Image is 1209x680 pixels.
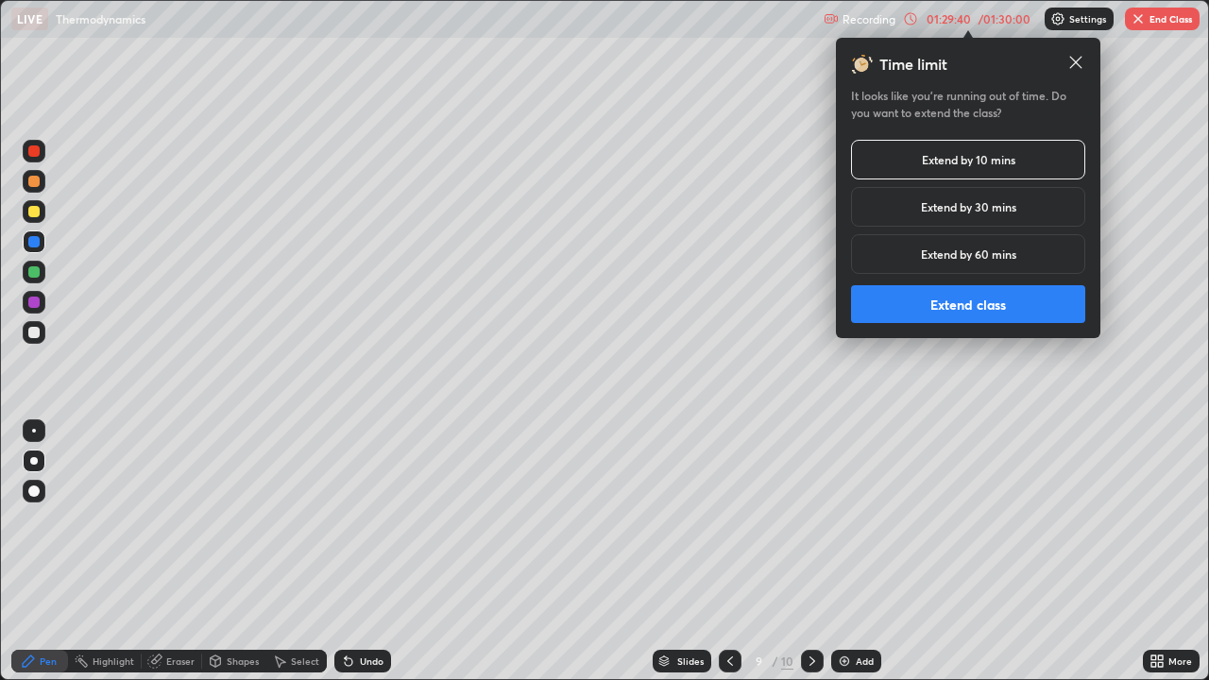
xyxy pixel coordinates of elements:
[677,656,704,666] div: Slides
[1050,11,1065,26] img: class-settings-icons
[227,656,259,666] div: Shapes
[843,12,895,26] p: Recording
[93,656,134,666] div: Highlight
[772,655,777,667] div: /
[879,53,947,76] h3: Time limit
[922,13,975,25] div: 01:29:40
[921,198,1016,215] h5: Extend by 30 mins
[1131,11,1146,26] img: end-class-cross
[856,656,874,666] div: Add
[1069,14,1106,24] p: Settings
[921,246,1016,263] h5: Extend by 60 mins
[922,151,1015,168] h5: Extend by 10 mins
[40,656,57,666] div: Pen
[1125,8,1200,30] button: End Class
[837,654,852,669] img: add-slide-button
[1168,656,1192,666] div: More
[824,11,839,26] img: recording.375f2c34.svg
[360,656,383,666] div: Undo
[781,653,793,670] div: 10
[291,656,319,666] div: Select
[749,655,768,667] div: 9
[851,285,1085,323] button: Extend class
[166,656,195,666] div: Eraser
[56,11,145,26] p: Thermodynamics
[851,87,1085,121] h5: It looks like you’re running out of time. Do you want to extend the class?
[975,13,1033,25] div: / 01:30:00
[17,11,43,26] p: LIVE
